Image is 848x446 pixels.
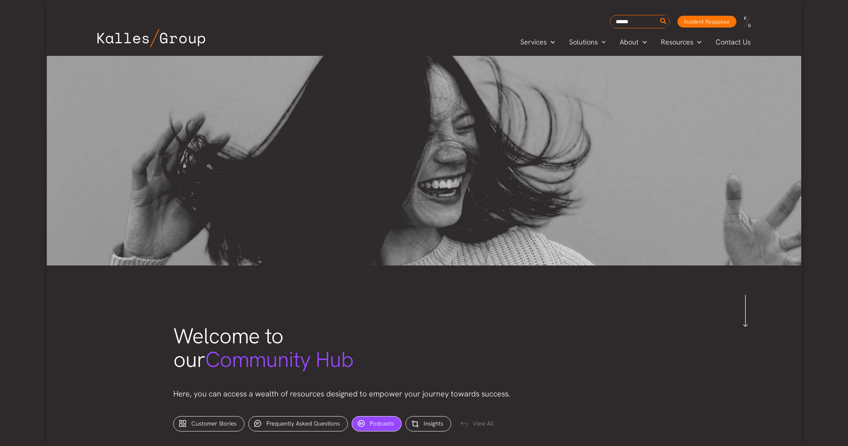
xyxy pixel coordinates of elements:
span: Contact Us [716,36,751,48]
span: Menu Toggle [693,36,701,48]
span: Welcome to our [173,322,353,374]
span: About [620,36,639,48]
img: gabrielle-henderson-GaA5PrMn-co-unsplash 1 [47,56,801,265]
img: Kalles Group [97,29,205,47]
span: Menu Toggle [598,36,606,48]
p: Here, you can access a wealth of resources designed to empower your journey towards success. [173,387,675,400]
a: SolutionsMenu Toggle [562,36,613,48]
div: View All [455,417,501,432]
a: Incident Response [677,16,736,28]
span: Insights [424,420,443,428]
span: Menu Toggle [639,36,647,48]
nav: Primary Site Navigation [513,35,758,48]
a: Contact Us [709,36,758,48]
a: AboutMenu Toggle [613,36,654,48]
a: ServicesMenu Toggle [513,36,562,48]
span: Resources [661,36,693,48]
span: Podcasts [370,420,394,428]
span: Solutions [569,36,598,48]
button: Search [659,15,668,28]
span: Menu Toggle [547,36,555,48]
span: Frequently Asked Questions [266,420,340,428]
span: Services [520,36,547,48]
a: ResourcesMenu Toggle [654,36,709,48]
span: Community Hub [205,345,354,374]
span: Customer Stories [191,420,237,428]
